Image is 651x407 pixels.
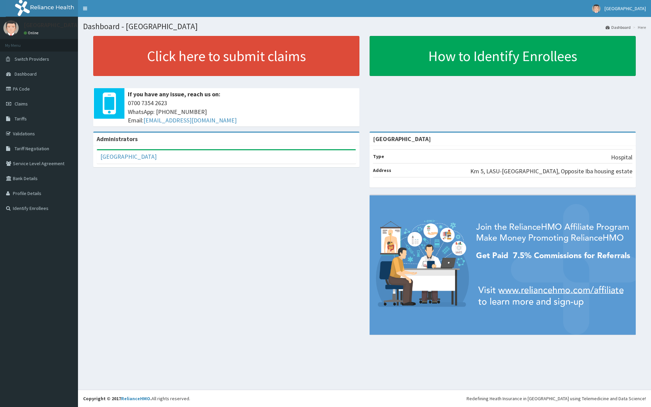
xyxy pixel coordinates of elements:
[93,36,359,76] a: Click here to submit claims
[24,22,80,28] p: [GEOGRAPHIC_DATA]
[3,20,19,36] img: User Image
[15,146,49,152] span: Tariff Negotiation
[15,56,49,62] span: Switch Providers
[83,395,152,402] strong: Copyright © 2017 .
[15,116,27,122] span: Tariffs
[373,135,431,143] strong: [GEOGRAPHIC_DATA]
[143,116,237,124] a: [EMAIL_ADDRESS][DOMAIN_NAME]
[605,5,646,12] span: [GEOGRAPHIC_DATA]
[373,167,391,173] b: Address
[15,101,28,107] span: Claims
[15,71,37,77] span: Dashboard
[370,36,636,76] a: How to Identify Enrollees
[78,390,651,407] footer: All rights reserved.
[592,4,600,13] img: User Image
[128,99,356,125] span: 0700 7354 2623 WhatsApp: [PHONE_NUMBER] Email:
[373,153,384,159] b: Type
[631,24,646,30] li: Here
[370,195,636,335] img: provider-team-banner.png
[24,31,40,35] a: Online
[97,135,138,143] b: Administrators
[83,22,646,31] h1: Dashboard - [GEOGRAPHIC_DATA]
[611,153,632,162] p: Hospital
[128,90,220,98] b: If you have any issue, reach us on:
[467,395,646,402] div: Redefining Heath Insurance in [GEOGRAPHIC_DATA] using Telemedicine and Data Science!
[100,153,157,160] a: [GEOGRAPHIC_DATA]
[606,24,631,30] a: Dashboard
[470,167,632,176] p: Km 5, LASU-[GEOGRAPHIC_DATA], Opposite Iba housing estate
[121,395,150,402] a: RelianceHMO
